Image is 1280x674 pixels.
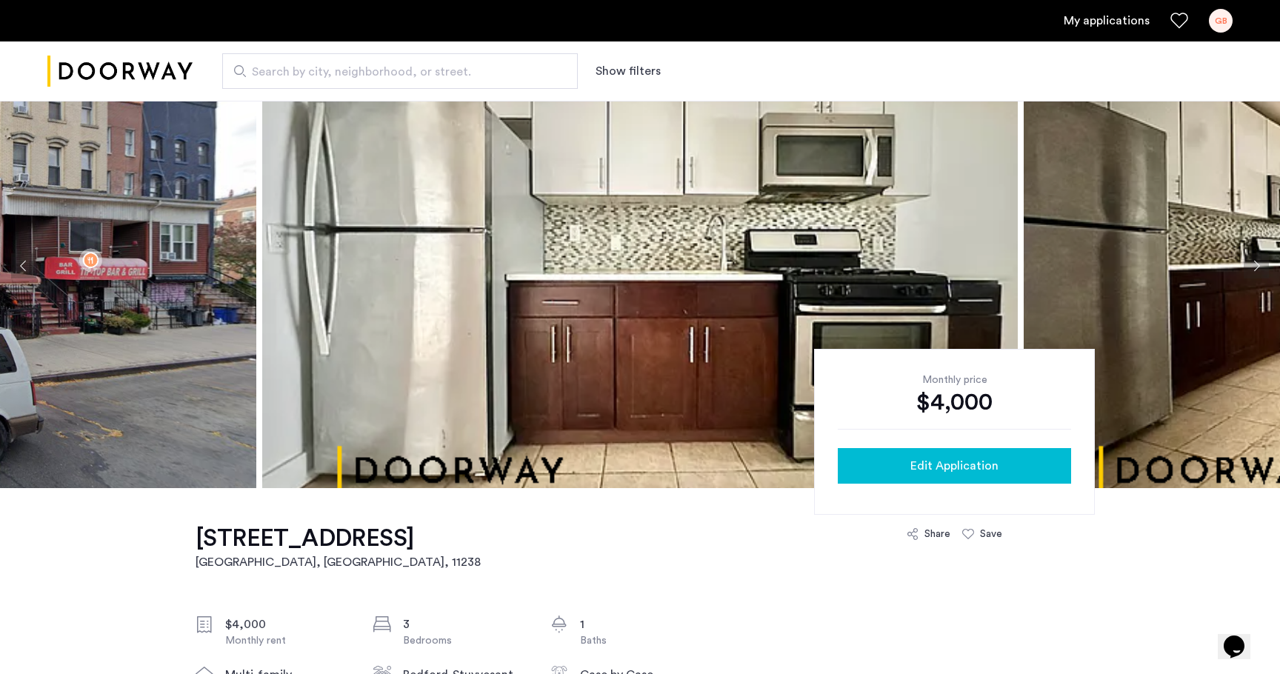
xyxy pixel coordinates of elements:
[11,253,36,278] button: Previous apartment
[838,387,1071,417] div: $4,000
[252,63,536,81] span: Search by city, neighborhood, or street.
[47,44,193,99] a: Cazamio logo
[403,615,527,633] div: 3
[980,527,1002,541] div: Save
[47,44,193,99] img: logo
[1244,253,1269,278] button: Next apartment
[838,448,1071,484] button: button
[196,524,481,553] h1: [STREET_ADDRESS]
[596,62,661,80] button: Show or hide filters
[580,633,704,648] div: Baths
[1209,9,1233,33] div: GB
[1170,12,1188,30] a: Favorites
[1064,12,1150,30] a: My application
[225,615,350,633] div: $4,000
[838,373,1071,387] div: Monthly price
[262,44,1018,488] img: apartment
[1218,615,1265,659] iframe: chat widget
[196,553,481,571] h2: [GEOGRAPHIC_DATA], [GEOGRAPHIC_DATA] , 11238
[196,524,481,571] a: [STREET_ADDRESS][GEOGRAPHIC_DATA], [GEOGRAPHIC_DATA], 11238
[580,615,704,633] div: 1
[910,457,999,475] span: Edit Application
[222,53,578,89] input: Apartment Search
[225,633,350,648] div: Monthly rent
[924,527,950,541] div: Share
[403,633,527,648] div: Bedrooms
